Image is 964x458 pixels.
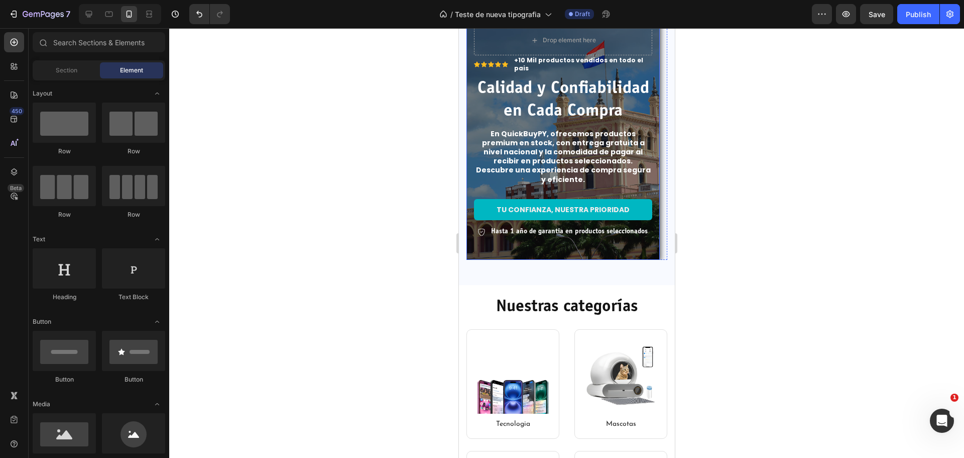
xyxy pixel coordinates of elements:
span: Media [33,400,50,409]
span: Toggle open [149,396,165,412]
button: Save [860,4,893,24]
span: Draft [575,10,590,19]
span: Text [33,235,45,244]
p: 7 [66,8,70,20]
span: Save [869,10,885,19]
div: 450 [10,107,24,115]
input: Search Sections & Elements [33,32,165,52]
iframe: Intercom live chat [930,409,954,433]
span: Layout [33,89,52,98]
div: Text Block [102,293,165,302]
span: Toggle open [149,314,165,330]
span: Teste de nueva tipografia [455,9,541,20]
div: Row [33,147,96,156]
span: Section [56,66,77,75]
span: Button [33,317,51,326]
div: Beta [8,184,24,192]
div: Row [33,210,96,219]
span: Element [120,66,143,75]
div: Row [102,147,165,156]
div: Heading [33,293,96,302]
div: Row [102,210,165,219]
span: Toggle open [149,231,165,247]
iframe: Design area [459,28,675,458]
div: Button [33,375,96,384]
button: 7 [4,4,75,24]
span: 1 [950,394,958,402]
span: / [450,9,453,20]
button: Publish [897,4,939,24]
div: Publish [906,9,931,20]
span: Toggle open [149,85,165,102]
div: Button [102,375,165,384]
div: Undo/Redo [189,4,230,24]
